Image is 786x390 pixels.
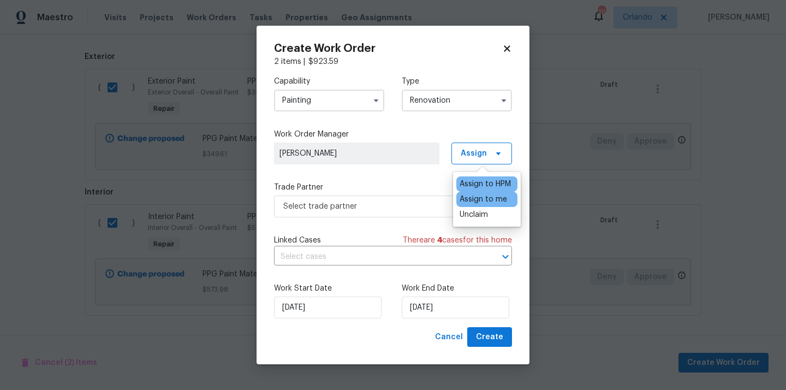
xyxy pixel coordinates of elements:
span: Linked Cases [274,235,321,246]
label: Capability [274,76,384,87]
button: Open [498,249,513,264]
span: $ 923.59 [308,58,338,66]
input: M/D/YYYY [402,297,509,318]
span: 4 [437,237,442,244]
div: Assign to me [460,194,507,205]
button: Show options [497,94,510,107]
span: There are case s for this home [403,235,512,246]
input: Select... [274,90,384,111]
button: Show options [370,94,383,107]
label: Trade Partner [274,182,512,193]
span: Select trade partner [283,201,487,212]
span: Assign [461,148,487,159]
input: Select... [402,90,512,111]
span: Create [476,330,503,344]
div: 2 items | [274,56,512,67]
label: Type [402,76,512,87]
label: Work End Date [402,283,512,294]
div: Unclaim [460,209,488,220]
span: [PERSON_NAME] [279,148,434,159]
div: Assign to HPM [460,179,511,190]
button: Cancel [431,327,467,347]
input: Select cases [274,249,481,265]
input: M/D/YYYY [274,297,382,318]
button: Create [467,327,512,347]
h2: Create Work Order [274,43,502,54]
label: Work Order Manager [274,129,512,140]
label: Work Start Date [274,283,384,294]
span: Cancel [435,330,463,344]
